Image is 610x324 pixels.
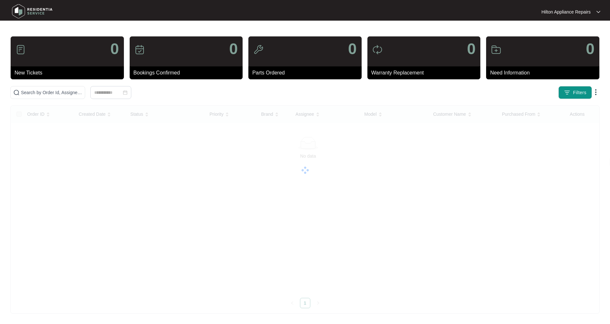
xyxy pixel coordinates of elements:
[564,89,570,96] img: filter icon
[253,44,264,55] img: icon
[135,44,145,55] img: icon
[558,86,592,99] button: filter iconFilters
[372,44,383,55] img: icon
[15,69,124,77] p: New Tickets
[573,89,586,96] span: Filters
[596,10,600,14] img: dropdown arrow
[490,69,599,77] p: Need Information
[348,41,357,57] p: 0
[541,9,591,15] p: Hilton Appliance Repairs
[229,41,238,57] p: 0
[10,2,55,21] img: residentia service logo
[15,44,26,55] img: icon
[491,44,501,55] img: icon
[371,69,481,77] p: Warranty Replacement
[586,41,595,57] p: 0
[252,69,362,77] p: Parts Ordered
[110,41,119,57] p: 0
[592,88,600,96] img: dropdown arrow
[134,69,243,77] p: Bookings Confirmed
[21,89,82,96] input: Search by Order Id, Assignee Name, Customer Name, Brand and Model
[467,41,476,57] p: 0
[13,89,20,96] img: search-icon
